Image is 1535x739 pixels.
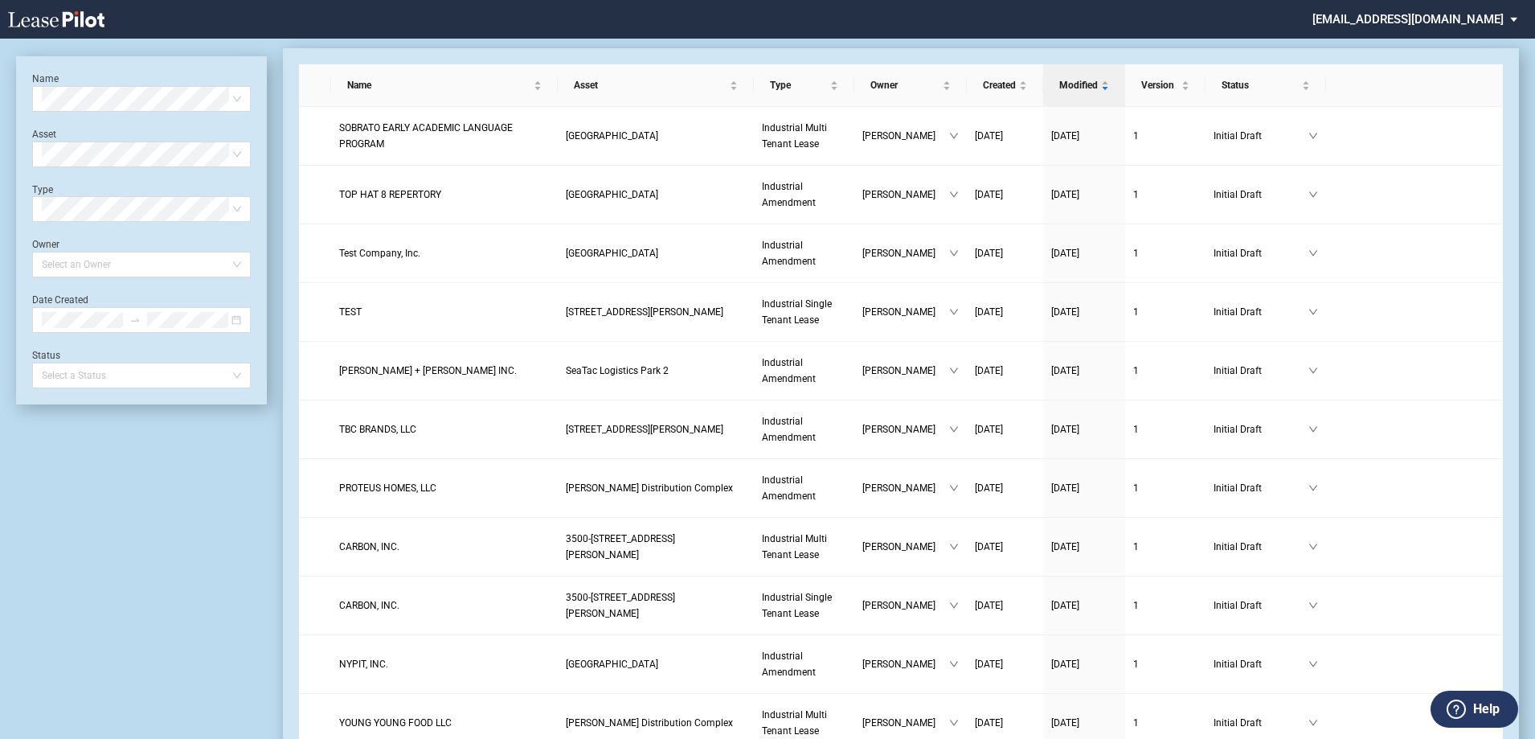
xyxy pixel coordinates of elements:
span: Type [770,77,827,93]
span: 1 [1133,130,1139,142]
span: down [1308,248,1318,258]
span: [PERSON_NAME] [862,128,949,144]
a: [DATE] [975,245,1035,261]
a: CARBON, INC. [339,539,550,555]
span: [PERSON_NAME] [862,480,949,496]
a: Industrial Single Tenant Lease [762,589,846,622]
span: Gale Distribution Complex [566,482,733,494]
a: [DATE] [1051,363,1117,379]
span: [PERSON_NAME] [862,245,949,261]
span: SOBRATO EARLY ACADEMIC LANGUAGE PROGRAM [339,122,513,150]
a: [STREET_ADDRESS][PERSON_NAME] [566,421,746,437]
span: [DATE] [975,424,1003,435]
a: [DATE] [1051,421,1117,437]
a: 1 [1133,480,1197,496]
span: 1 [1133,659,1139,670]
a: [DATE] [1051,187,1117,203]
span: Initial Draft [1214,715,1308,731]
span: [DATE] [975,248,1003,259]
a: [DATE] [1051,480,1117,496]
span: down [949,366,959,376]
th: Type [754,64,854,107]
span: Industrial Multi Tenant Lease [762,122,827,150]
a: 1 [1133,421,1197,437]
label: Name [32,73,59,84]
a: [DATE] [1051,245,1117,261]
span: TOP HAT 8 REPERTORY [339,189,441,200]
span: [PERSON_NAME] [862,715,949,731]
a: CARBON, INC. [339,597,550,614]
span: Industrial Multi Tenant Lease [762,533,827,560]
span: [DATE] [975,717,1003,729]
a: [DATE] [975,480,1035,496]
a: NYPIT, INC. [339,656,550,672]
span: [PERSON_NAME] [862,421,949,437]
a: SeaTac Logistics Park 2 [566,363,746,379]
span: down [949,718,959,728]
span: [DATE] [1051,248,1079,259]
span: Industrial Multi Tenant Lease [762,709,827,737]
span: CARBON, INC. [339,600,399,611]
a: [DATE] [1051,715,1117,731]
span: Initial Draft [1214,245,1308,261]
a: [DATE] [975,421,1035,437]
label: Status [32,350,60,361]
span: Industrial Amendment [762,416,816,443]
span: 3500-3520 Thomas Road [566,592,675,619]
a: [DATE] [975,128,1035,144]
a: [DATE] [975,656,1035,672]
a: 1 [1133,304,1197,320]
span: down [949,542,959,552]
th: Status [1205,64,1326,107]
span: 1 [1133,306,1139,318]
a: 1 [1133,245,1197,261]
a: [PERSON_NAME] Distribution Complex [566,480,746,496]
span: [DATE] [1051,424,1079,435]
a: [STREET_ADDRESS][PERSON_NAME] [566,304,746,320]
span: down [949,248,959,258]
a: [DATE] [1051,304,1117,320]
a: [DATE] [1051,656,1117,672]
a: Industrial Amendment [762,472,846,504]
span: CARBON, INC. [339,541,399,552]
span: 1 [1133,189,1139,200]
span: down [1308,190,1318,199]
span: Initial Draft [1214,304,1308,320]
a: 1 [1133,715,1197,731]
span: Industrial Amendment [762,474,816,502]
a: Industrial Multi Tenant Lease [762,707,846,739]
span: Industrial Amendment [762,181,816,208]
th: Modified [1043,64,1125,107]
a: SOBRATO EARLY ACADEMIC LANGUAGE PROGRAM [339,120,550,152]
th: Name [331,64,558,107]
span: NYPIT, INC. [339,659,388,670]
span: [DATE] [1051,541,1079,552]
a: Industrial Amendment [762,237,846,269]
a: TEST [339,304,550,320]
span: Calaveras Center [566,130,658,142]
a: [DATE] [975,715,1035,731]
span: Version [1141,77,1178,93]
span: down [949,659,959,669]
a: [DATE] [975,304,1035,320]
span: Initial Draft [1214,421,1308,437]
label: Asset [32,129,56,140]
span: [DATE] [975,541,1003,552]
a: [DATE] [975,187,1035,203]
span: [PERSON_NAME] [862,539,949,555]
span: 1 [1133,365,1139,376]
span: [DATE] [975,130,1003,142]
a: [GEOGRAPHIC_DATA] [566,245,746,261]
span: down [949,190,959,199]
span: Test Company, Inc. [339,248,420,259]
span: 1 [1133,248,1139,259]
span: 1 [1133,541,1139,552]
a: [DATE] [1051,539,1117,555]
span: down [1308,601,1318,610]
span: [DATE] [975,600,1003,611]
span: down [1308,483,1318,493]
span: 3500-3520 Thomas Road [566,533,675,560]
span: [DATE] [1051,189,1079,200]
a: [GEOGRAPHIC_DATA] [566,656,746,672]
a: [GEOGRAPHIC_DATA] [566,187,746,203]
